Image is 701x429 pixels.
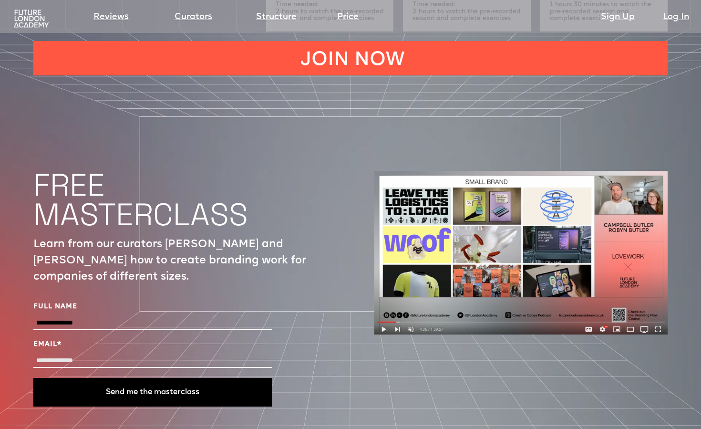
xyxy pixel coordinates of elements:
a: JOIN NOW [33,41,668,75]
a: Structure [256,10,297,24]
p: Learn from our curators [PERSON_NAME] and [PERSON_NAME] how to create branding work for companies... [33,237,327,285]
a: Sign Up [601,10,635,24]
h1: FREE MASTERCLASS [33,170,248,230]
a: Curators [175,10,212,24]
a: Reviews [93,10,129,24]
a: Price [337,10,359,24]
button: Send me the masterclass [33,378,272,407]
a: Log In [663,10,689,24]
label: Full Name [33,302,272,312]
label: Email [33,340,272,349]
